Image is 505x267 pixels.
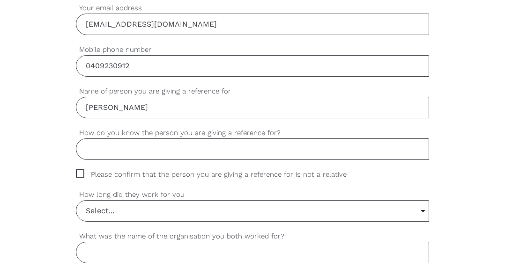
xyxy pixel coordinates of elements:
[76,231,430,242] label: What was the name of the organisation you both worked for?
[76,189,430,200] label: How long did they work for you
[76,44,430,55] label: Mobile phone number
[76,86,430,97] label: Name of person you are giving a reference for
[76,128,430,138] label: How do you know the person you are giving a reference for?
[76,3,430,14] label: Your email address
[76,169,364,180] span: Please confirm that the person you are giving a reference for is not a relative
